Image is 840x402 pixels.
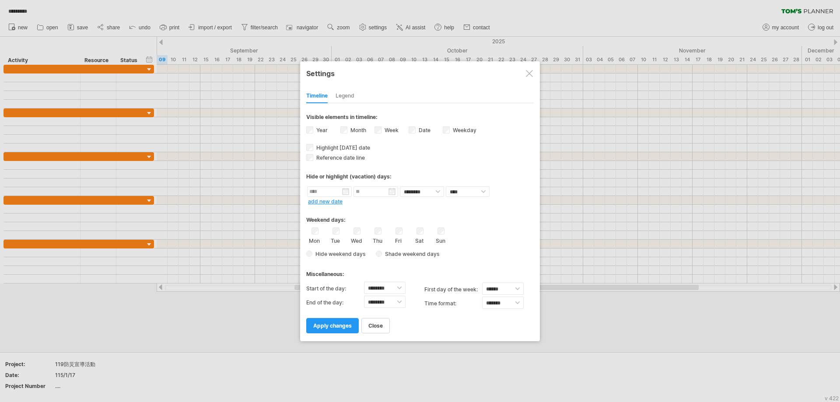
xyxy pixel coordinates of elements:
[424,297,482,311] label: Time format:
[306,114,534,123] div: Visible elements in timeline:
[435,236,446,244] label: Sun
[349,127,366,133] label: Month
[313,322,352,329] span: apply changes
[315,144,370,151] span: Highlight [DATE] date
[306,262,534,280] div: Miscellaneous:
[424,283,482,297] label: first day of the week:
[306,282,364,296] label: Start of the day:
[308,198,343,205] a: add new date
[312,251,365,257] span: Hide weekend days
[382,251,439,257] span: Shade weekend days
[336,89,354,103] div: Legend
[361,318,390,333] a: close
[451,127,476,133] label: Weekday
[351,236,362,244] label: Wed
[315,154,365,161] span: Reference date line
[309,236,320,244] label: Mon
[372,236,383,244] label: Thu
[330,236,341,244] label: Tue
[306,208,534,225] div: Weekend days:
[414,236,425,244] label: Sat
[417,127,430,133] label: Date
[306,173,534,180] div: Hide or highlight (vacation) days:
[315,127,328,133] label: Year
[368,322,383,329] span: close
[306,318,359,333] a: apply changes
[383,127,399,133] label: Week
[306,65,534,81] div: Settings
[393,236,404,244] label: Fri
[306,89,328,103] div: Timeline
[306,296,364,310] label: End of the day:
